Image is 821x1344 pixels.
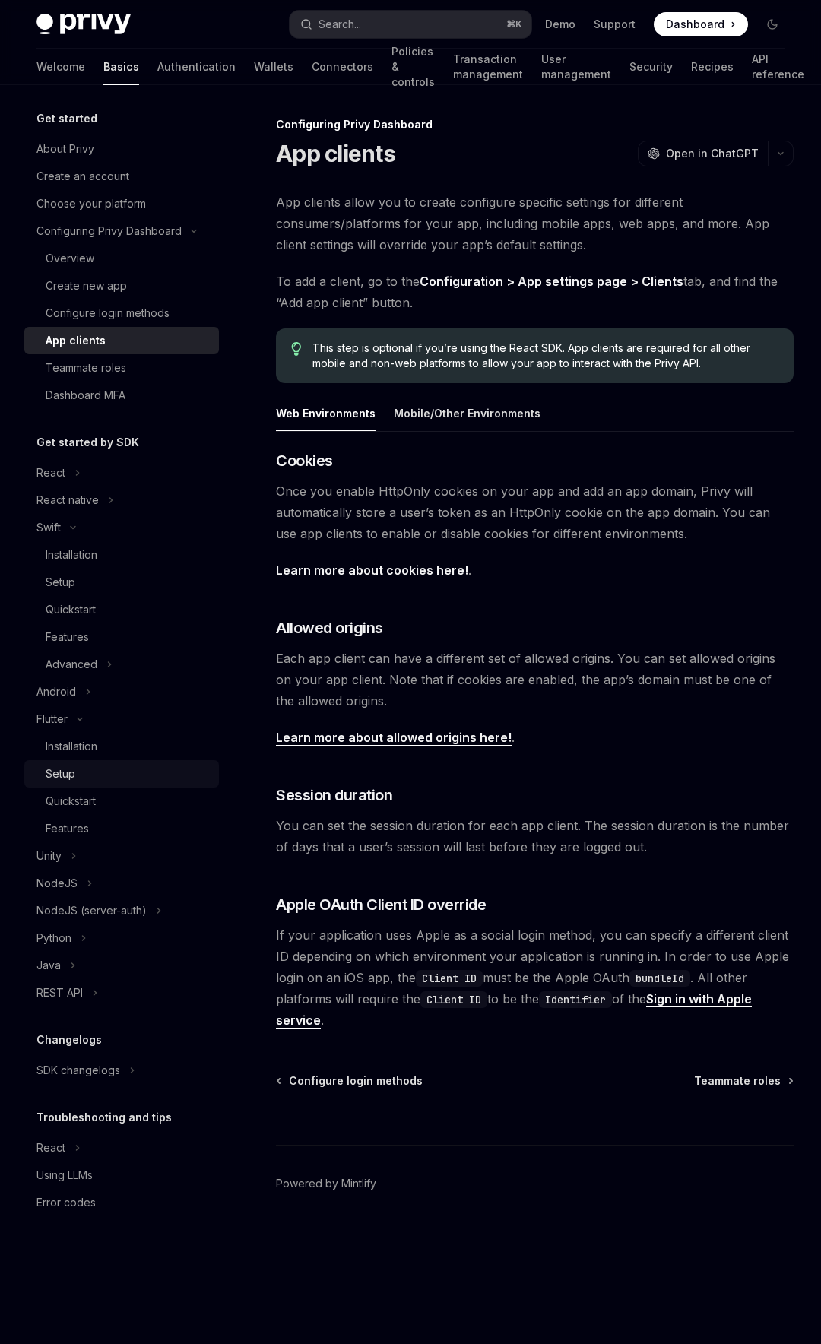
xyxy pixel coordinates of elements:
[24,1189,219,1216] a: Error codes
[666,146,759,161] span: Open in ChatGPT
[46,628,89,646] div: Features
[46,655,97,674] div: Advanced
[36,929,71,947] div: Python
[36,464,65,482] div: React
[46,546,97,564] div: Installation
[277,1073,423,1089] a: Configure login methods
[541,49,611,85] a: User management
[24,382,219,409] a: Dashboard MFA
[36,1031,102,1049] h5: Changelogs
[276,924,794,1031] span: If your application uses Apple as a social login method, you can specify a different client ID de...
[276,117,794,132] div: Configuring Privy Dashboard
[46,573,75,591] div: Setup
[36,1139,65,1157] div: React
[539,991,612,1008] code: Identifier
[36,1166,93,1184] div: Using LLMs
[36,49,85,85] a: Welcome
[594,17,636,32] a: Support
[391,49,435,85] a: Policies & controls
[36,14,131,35] img: dark logo
[752,49,804,85] a: API reference
[276,563,468,578] a: Learn more about cookies here!
[24,272,219,300] a: Create new app
[312,49,373,85] a: Connectors
[666,17,724,32] span: Dashboard
[24,354,219,382] a: Teammate roles
[46,277,127,295] div: Create new app
[157,49,236,85] a: Authentication
[36,1108,172,1127] h5: Troubleshooting and tips
[312,341,779,371] span: This step is optional if you’re using the React SDK. App clients are required for all other mobil...
[416,970,483,987] code: Client ID
[36,167,129,185] div: Create an account
[276,648,794,712] span: Each app client can have a different set of allowed origins. You can set allowed origins on your ...
[36,683,76,701] div: Android
[545,17,575,32] a: Demo
[24,541,219,569] a: Installation
[276,271,794,313] span: To add a client, go to the tab, and find the “Add app client” button.
[420,991,487,1008] code: Client ID
[36,518,61,537] div: Swift
[46,386,125,404] div: Dashboard MFA
[24,190,219,217] a: Choose your platform
[24,596,219,623] a: Quickstart
[290,11,531,38] button: Search...⌘K
[276,192,794,255] span: App clients allow you to create configure specific settings for different consumers/platforms for...
[46,792,96,810] div: Quickstart
[24,815,219,842] a: Features
[24,300,219,327] a: Configure login methods
[276,140,395,167] h1: App clients
[46,359,126,377] div: Teammate roles
[36,433,139,452] h5: Get started by SDK
[276,480,794,544] span: Once you enable HttpOnly cookies on your app and add an app domain, Privy will automatically stor...
[24,135,219,163] a: About Privy
[24,1162,219,1189] a: Using LLMs
[638,141,768,166] button: Open in ChatGPT
[24,327,219,354] a: App clients
[24,788,219,815] a: Quickstart
[691,49,734,85] a: Recipes
[46,249,94,268] div: Overview
[276,1176,376,1191] a: Powered by Mintlify
[254,49,293,85] a: Wallets
[36,1193,96,1212] div: Error codes
[36,902,147,920] div: NodeJS (server-auth)
[36,710,68,728] div: Flutter
[46,765,75,783] div: Setup
[420,274,683,290] a: Configuration > App settings page > Clients
[276,395,376,431] button: Web Environments
[46,819,89,838] div: Features
[654,12,748,36] a: Dashboard
[276,450,333,471] span: Cookies
[24,733,219,760] a: Installation
[319,15,361,33] div: Search...
[36,140,94,158] div: About Privy
[694,1073,781,1089] span: Teammate roles
[24,569,219,596] a: Setup
[276,559,794,581] span: .
[453,49,523,85] a: Transaction management
[276,617,383,639] span: Allowed origins
[276,727,794,748] span: .
[36,847,62,865] div: Unity
[394,395,540,431] button: Mobile/Other Environments
[46,304,170,322] div: Configure login methods
[291,342,302,356] svg: Tip
[629,970,690,987] code: bundleId
[46,331,106,350] div: App clients
[36,195,146,213] div: Choose your platform
[694,1073,792,1089] a: Teammate roles
[36,109,97,128] h5: Get started
[629,49,673,85] a: Security
[24,245,219,272] a: Overview
[276,894,486,915] span: Apple OAuth Client ID override
[24,163,219,190] a: Create an account
[760,12,785,36] button: Toggle dark mode
[36,984,83,1002] div: REST API
[276,815,794,857] span: You can set the session duration for each app client. The session duration is the number of days ...
[46,601,96,619] div: Quickstart
[276,730,512,746] a: Learn more about allowed origins here!
[103,49,139,85] a: Basics
[36,956,61,975] div: Java
[36,222,182,240] div: Configuring Privy Dashboard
